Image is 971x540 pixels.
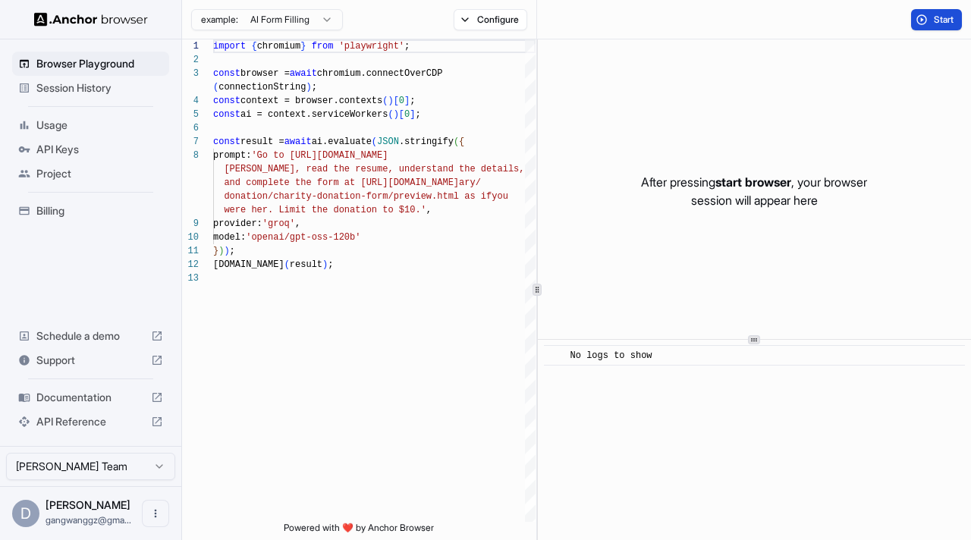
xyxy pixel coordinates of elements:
span: const [213,137,240,147]
span: and complete the form at [URL][DOMAIN_NAME] [224,177,459,188]
span: result = [240,137,284,147]
span: 'playwright' [339,41,404,52]
span: 0 [404,109,410,120]
span: 'groq' [262,218,295,229]
span: } [300,41,306,52]
span: [ [394,96,399,106]
span: Support [36,353,145,368]
div: 4 [182,94,199,108]
div: Project [12,162,169,186]
span: { [459,137,464,147]
span: Powered with ❤️ by Anchor Browser [284,522,434,540]
span: ; [230,246,235,256]
span: JSON [377,137,399,147]
span: ; [328,259,333,270]
div: 6 [182,121,199,135]
span: ) [322,259,328,270]
span: ary/ [459,177,481,188]
span: ] [410,109,415,120]
span: } [213,246,218,256]
div: 10 [182,231,199,244]
span: model: [213,232,246,243]
img: Anchor Logo [34,12,148,27]
span: API Keys [36,142,163,157]
span: ( [213,82,218,93]
span: were her. Limit the donation to $10.' [224,205,426,215]
div: API Keys [12,137,169,162]
span: ai = context.serviceWorkers [240,109,388,120]
span: provider: [213,218,262,229]
span: ( [372,137,377,147]
span: ; [410,96,415,106]
span: , [295,218,300,229]
div: 5 [182,108,199,121]
span: const [213,109,240,120]
span: Documentation [36,390,145,405]
span: const [213,96,240,106]
div: 2 [182,53,199,67]
span: browser = [240,68,290,79]
button: Configure [454,9,527,30]
span: 'Go to [URL][DOMAIN_NAME] [251,150,388,161]
span: Browser Playground [36,56,163,71]
span: Billing [36,203,163,218]
div: 1 [182,39,199,53]
div: Schedule a demo [12,324,169,348]
span: Session History [36,80,163,96]
span: 0 [399,96,404,106]
span: const [213,68,240,79]
span: connectionString [218,82,306,93]
p: After pressing , your browser session will appear here [641,173,867,209]
span: ; [404,41,410,52]
span: Danny Wang [46,498,130,511]
span: ) [394,109,399,120]
span: , [426,205,432,215]
span: ( [454,137,459,147]
span: donation/charity-donation-form/preview.html as if [224,191,492,202]
span: you [492,191,508,202]
span: import [213,41,246,52]
span: ( [284,259,290,270]
span: ) [388,96,393,106]
span: ) [306,82,311,93]
span: await [284,137,312,147]
span: ls, [508,164,525,174]
span: gangwanggz@gmail.com [46,514,131,526]
span: ( [388,109,393,120]
span: chromium [257,41,301,52]
div: D [12,500,39,527]
div: 7 [182,135,199,149]
div: Session History [12,76,169,100]
div: 8 [182,149,199,162]
span: API Reference [36,414,145,429]
span: No logs to show [570,350,652,361]
span: [DOMAIN_NAME] [213,259,284,270]
span: context = browser.contexts [240,96,382,106]
div: Usage [12,113,169,137]
button: Start [911,9,962,30]
span: Start [934,14,955,26]
span: ) [224,246,229,256]
span: start browser [715,174,791,190]
span: ; [415,109,420,120]
span: from [312,41,334,52]
span: [ [399,109,404,120]
span: ai.evaluate [312,137,372,147]
span: ] [404,96,410,106]
span: { [251,41,256,52]
span: chromium.connectOverCDP [317,68,443,79]
span: [PERSON_NAME], read the resume, understand the detai [224,164,507,174]
div: 3 [182,67,199,80]
button: Open menu [142,500,169,527]
span: ; [312,82,317,93]
span: ​ [551,348,559,363]
span: Schedule a demo [36,328,145,344]
div: API Reference [12,410,169,434]
div: Browser Playground [12,52,169,76]
span: Usage [36,118,163,133]
span: 'openai/gpt-oss-120b' [246,232,360,243]
div: 12 [182,258,199,272]
div: Billing [12,199,169,223]
span: ( [382,96,388,106]
div: 9 [182,217,199,231]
